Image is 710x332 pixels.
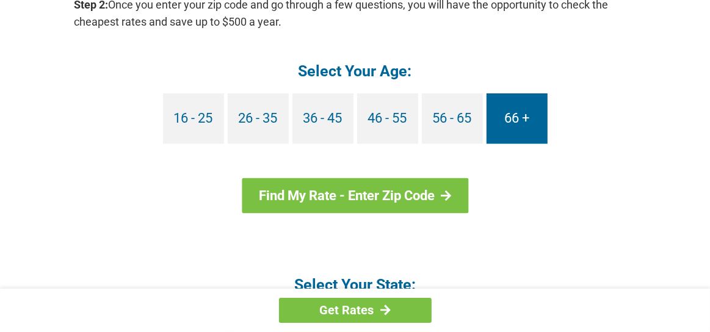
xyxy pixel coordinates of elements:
[74,61,636,81] h4: Select Your Age:
[279,298,432,323] a: Get Rates
[163,93,224,144] a: 16 - 25
[487,93,548,144] a: 66 +
[422,93,483,144] a: 56 - 65
[228,93,289,144] a: 26 - 35
[74,275,636,295] h4: Select Your State:
[242,178,468,214] a: Find My Rate - Enter Zip Code
[292,93,353,144] a: 36 - 45
[357,93,418,144] a: 46 - 55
